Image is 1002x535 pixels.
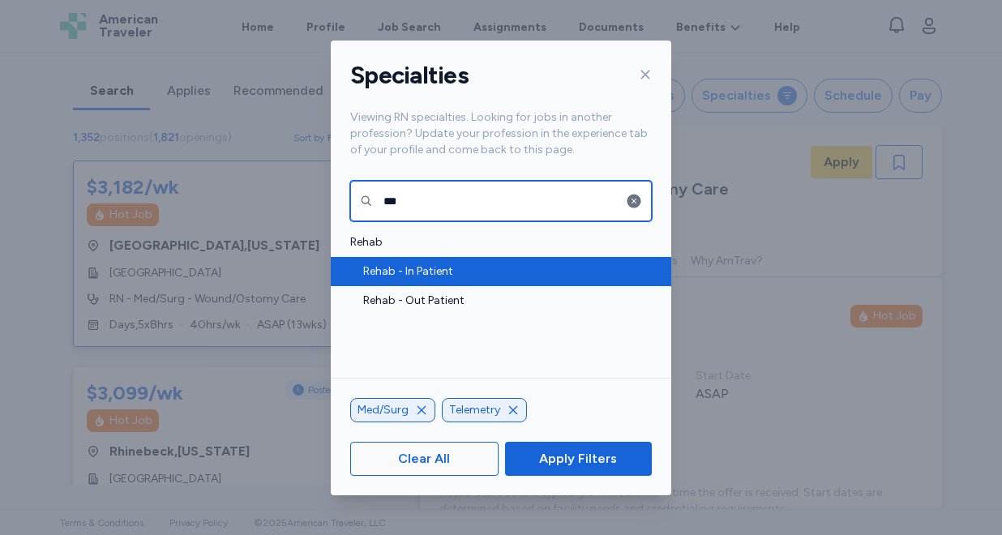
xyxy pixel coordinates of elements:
span: Rehab [350,234,642,250]
span: Rehab - In Patient [363,263,642,280]
span: Apply Filters [539,449,617,469]
button: Clear All [350,442,499,476]
h1: Specialties [350,60,469,91]
div: Viewing RN specialties. Looking for jobs in another profession? Update your profession in the exp... [331,109,671,178]
span: Rehab - Out Patient [363,293,642,309]
button: Apply Filters [505,442,652,476]
span: Telemetry [449,402,500,418]
span: Med/Surg [358,402,409,418]
span: Clear All [398,449,450,469]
